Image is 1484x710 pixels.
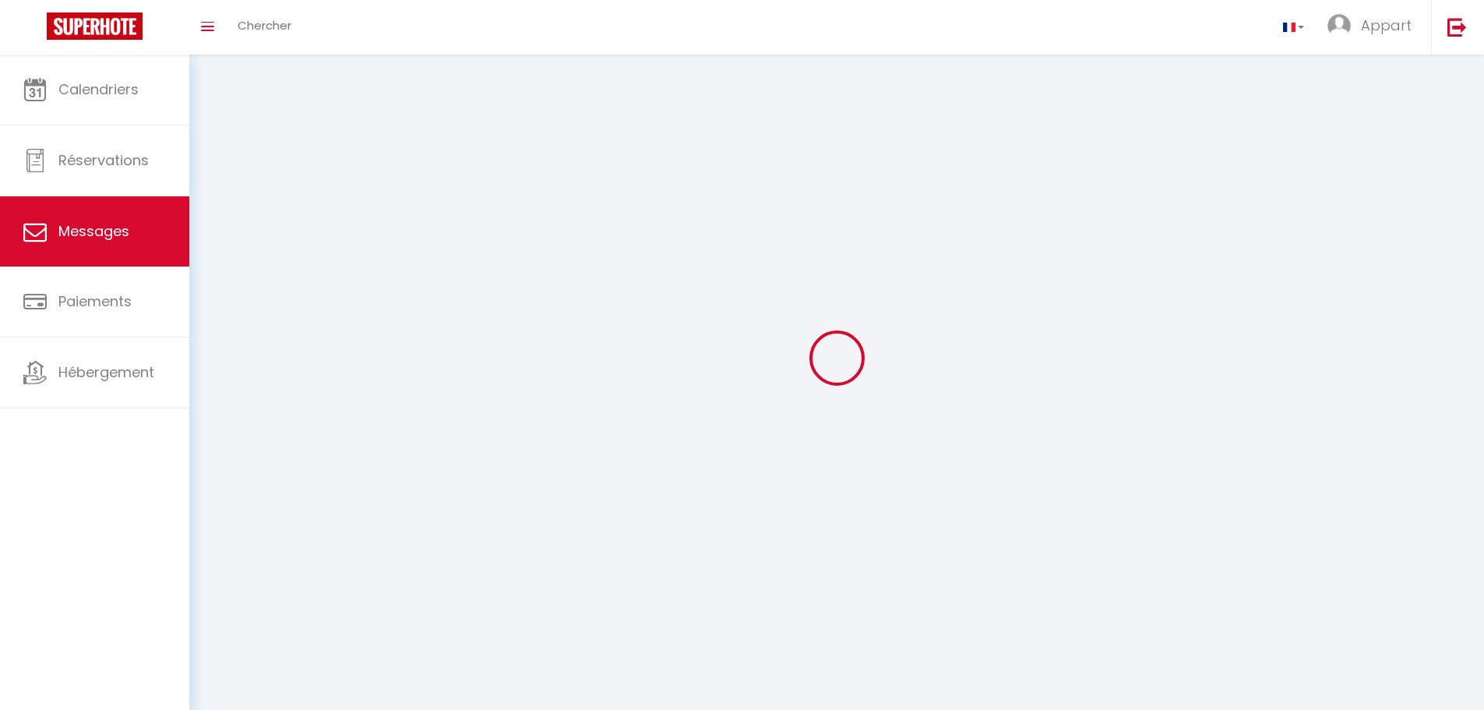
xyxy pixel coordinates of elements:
span: Paiements [58,291,132,311]
span: Chercher [238,17,291,34]
img: logout [1447,17,1467,37]
img: Super Booking [47,12,143,40]
img: ... [1327,14,1351,37]
span: Réservations [58,150,149,170]
span: Messages [58,221,129,241]
button: Ouvrir le widget de chat LiveChat [12,6,59,53]
span: Calendriers [58,79,139,99]
span: Appart [1361,16,1412,35]
span: Hébergement [58,362,154,382]
iframe: Chat [1418,640,1472,698]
